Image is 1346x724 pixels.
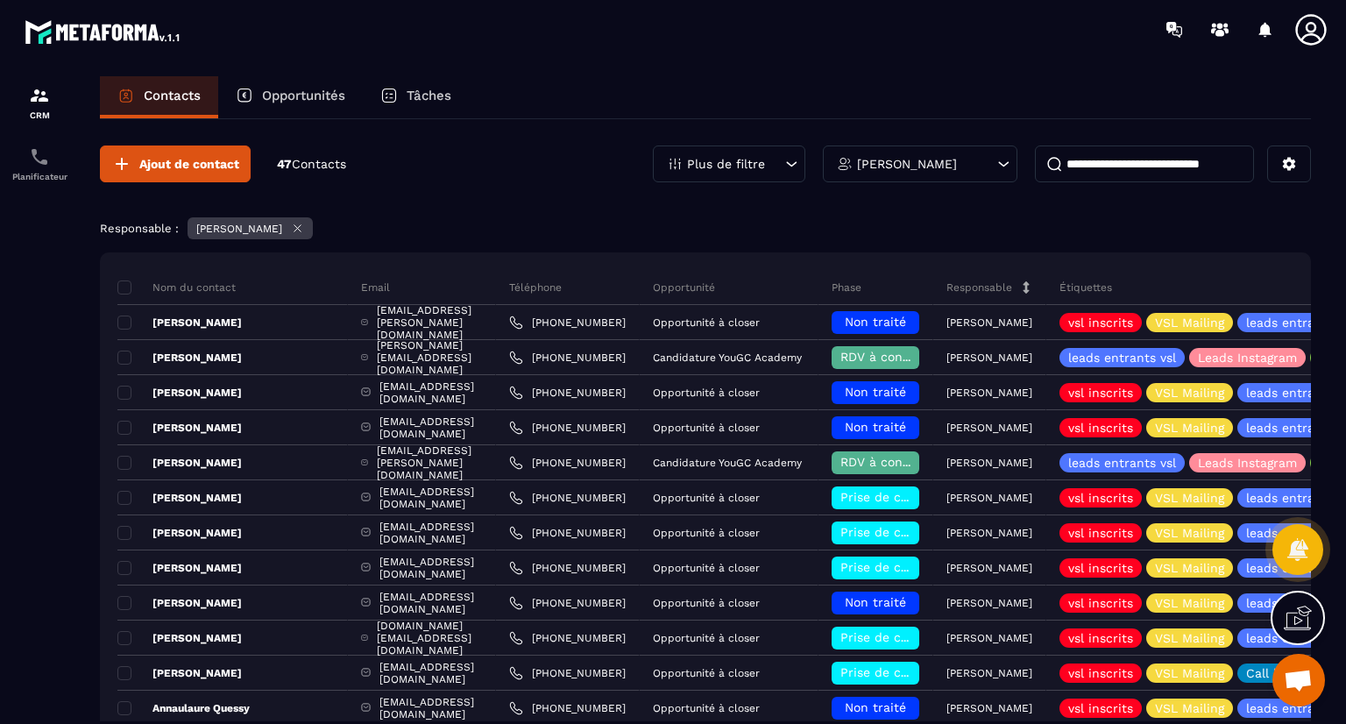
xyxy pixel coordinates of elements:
[1155,667,1224,679] p: VSL Mailing
[29,85,50,106] img: formation
[946,387,1032,399] p: [PERSON_NAME]
[117,280,236,295] p: Nom du contact
[1059,280,1112,295] p: Étiquettes
[292,157,346,171] span: Contacts
[653,387,760,399] p: Opportunité à closer
[946,527,1032,539] p: [PERSON_NAME]
[117,351,242,365] p: [PERSON_NAME]
[946,492,1032,504] p: [PERSON_NAME]
[1068,597,1133,609] p: vsl inscrits
[946,280,1012,295] p: Responsable
[845,385,906,399] span: Non traité
[1155,702,1224,714] p: VSL Mailing
[1198,457,1297,469] p: Leads Instagram
[117,316,242,330] p: [PERSON_NAME]
[144,88,201,103] p: Contacts
[840,455,953,469] span: RDV à confimer ❓
[653,422,760,434] p: Opportunité à closer
[100,76,218,118] a: Contacts
[117,666,242,680] p: [PERSON_NAME]
[1155,387,1224,399] p: VSL Mailing
[653,562,760,574] p: Opportunité à closer
[509,386,626,400] a: [PHONE_NUMBER]
[653,457,802,469] p: Candidature YouGC Academy
[946,597,1032,609] p: [PERSON_NAME]
[4,172,74,181] p: Planificateur
[196,223,282,235] p: [PERSON_NAME]
[100,146,251,182] button: Ajout de contact
[509,701,626,715] a: [PHONE_NUMBER]
[1068,316,1133,329] p: vsl inscrits
[1068,562,1133,574] p: vsl inscrits
[363,76,469,118] a: Tâches
[361,280,390,295] p: Email
[946,667,1032,679] p: [PERSON_NAME]
[139,155,239,173] span: Ajout de contact
[845,315,906,329] span: Non traité
[840,665,1002,679] span: Prise de contact effectuée
[1068,492,1133,504] p: vsl inscrits
[687,158,765,170] p: Plus de filtre
[845,700,906,714] span: Non traité
[262,88,345,103] p: Opportunités
[840,525,1002,539] span: Prise de contact effectuée
[1155,422,1224,434] p: VSL Mailing
[946,702,1032,714] p: [PERSON_NAME]
[117,701,250,715] p: Annaulaure Quessy
[509,596,626,610] a: [PHONE_NUMBER]
[509,351,626,365] a: [PHONE_NUMBER]
[653,527,760,539] p: Opportunité à closer
[509,666,626,680] a: [PHONE_NUMBER]
[117,631,242,645] p: [PERSON_NAME]
[1068,387,1133,399] p: vsl inscrits
[218,76,363,118] a: Opportunités
[653,597,760,609] p: Opportunité à closer
[117,596,242,610] p: [PERSON_NAME]
[653,632,760,644] p: Opportunité à closer
[509,491,626,505] a: [PHONE_NUMBER]
[509,316,626,330] a: [PHONE_NUMBER]
[946,632,1032,644] p: [PERSON_NAME]
[407,88,451,103] p: Tâches
[840,560,1002,574] span: Prise de contact effectuée
[1068,457,1176,469] p: leads entrants vsl
[25,16,182,47] img: logo
[509,631,626,645] a: [PHONE_NUMBER]
[946,422,1032,434] p: [PERSON_NAME]
[1068,527,1133,539] p: vsl inscrits
[117,386,242,400] p: [PERSON_NAME]
[1068,632,1133,644] p: vsl inscrits
[653,667,760,679] p: Opportunité à closer
[840,490,1002,504] span: Prise de contact effectuée
[509,456,626,470] a: [PHONE_NUMBER]
[1155,527,1224,539] p: VSL Mailing
[1155,562,1224,574] p: VSL Mailing
[946,316,1032,329] p: [PERSON_NAME]
[509,421,626,435] a: [PHONE_NUMBER]
[509,280,562,295] p: Téléphone
[840,350,953,364] span: RDV à confimer ❓
[1155,632,1224,644] p: VSL Mailing
[1068,422,1133,434] p: vsl inscrits
[100,222,179,235] p: Responsable :
[1068,667,1133,679] p: vsl inscrits
[1155,316,1224,329] p: VSL Mailing
[1198,351,1297,364] p: Leads Instagram
[653,351,802,364] p: Candidature YouGC Academy
[117,526,242,540] p: [PERSON_NAME]
[840,630,1002,644] span: Prise de contact effectuée
[1155,597,1224,609] p: VSL Mailing
[653,492,760,504] p: Opportunité à closer
[4,72,74,133] a: formationformationCRM
[509,561,626,575] a: [PHONE_NUMBER]
[509,526,626,540] a: [PHONE_NUMBER]
[653,702,760,714] p: Opportunité à closer
[845,595,906,609] span: Non traité
[1246,667,1302,679] p: Call book
[4,110,74,120] p: CRM
[845,420,906,434] span: Non traité
[29,146,50,167] img: scheduler
[946,562,1032,574] p: [PERSON_NAME]
[1068,351,1176,364] p: leads entrants vsl
[1068,702,1133,714] p: vsl inscrits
